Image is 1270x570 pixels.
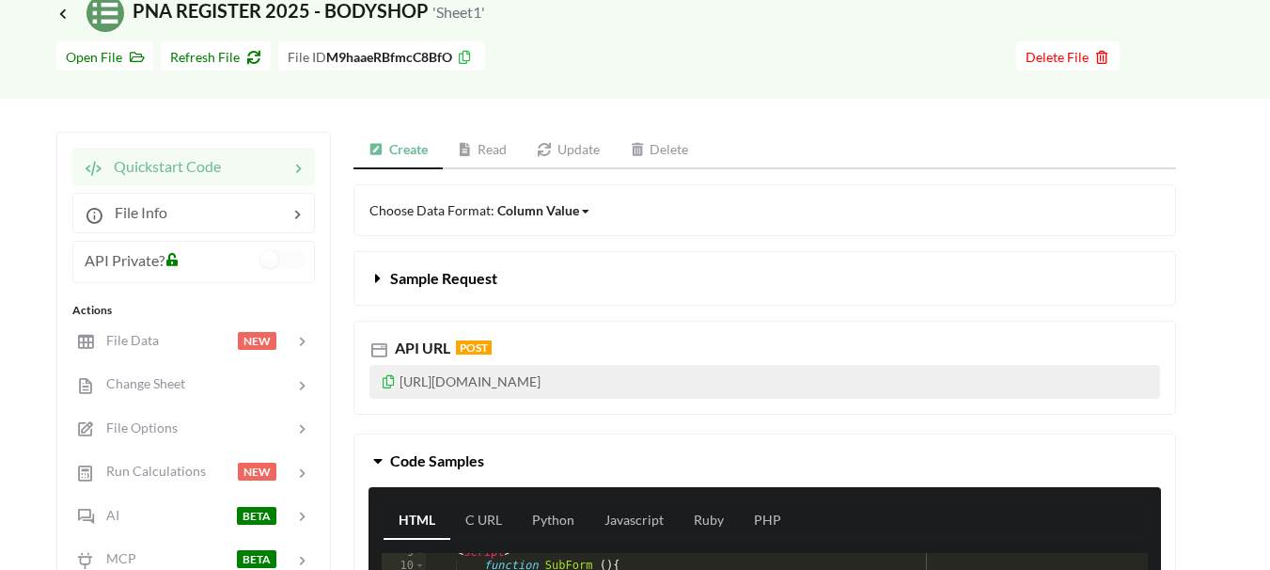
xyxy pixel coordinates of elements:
a: Create [353,132,443,169]
a: Update [522,132,615,169]
span: File Data [95,332,159,348]
span: MCP [95,550,136,566]
span: File Options [95,420,178,435]
a: HTML [384,502,450,540]
span: BETA [237,550,276,568]
a: Delete [615,132,704,169]
span: Change Sheet [95,375,185,391]
span: File ID [288,49,326,65]
span: API URL [391,339,450,356]
span: AI [95,507,119,523]
span: File Info [103,203,167,221]
div: Actions [72,302,315,319]
button: Delete File [1016,41,1120,71]
a: Read [443,132,523,169]
span: Delete File [1026,49,1110,65]
button: Open File [56,41,153,71]
p: [URL][DOMAIN_NAME] [369,365,1160,399]
span: BETA [237,507,276,525]
button: Sample Request [354,252,1175,305]
span: NEW [238,463,276,481]
a: Ruby [679,502,739,540]
span: Open File [66,49,144,65]
span: API Private? [85,251,165,269]
span: Refresh File [170,49,261,65]
span: POST [456,340,492,355]
span: Quickstart Code [102,157,221,175]
a: PHP [739,502,796,540]
span: Code Samples [390,451,484,469]
b: M9haaeRBfmcC8BfO [326,49,452,65]
span: Choose Data Format: [369,202,591,218]
button: Refresh File [161,41,271,71]
a: C URL [450,502,517,540]
a: Python [517,502,589,540]
span: NEW [238,332,276,350]
small: 'Sheet1' [432,3,485,21]
div: Column Value [497,200,579,220]
span: Run Calculations [95,463,206,479]
button: Code Samples [354,435,1175,487]
a: Javascript [589,502,679,540]
span: Sample Request [390,269,497,287]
